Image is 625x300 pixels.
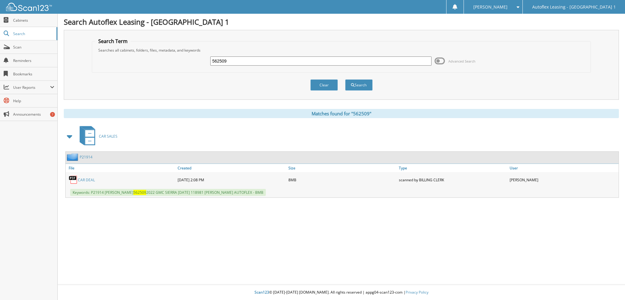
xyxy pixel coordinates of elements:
a: CAR DEAL [78,177,95,183]
a: Type [397,164,508,172]
span: Search [13,31,53,36]
a: Privacy Policy [406,290,428,295]
div: 7 [50,112,55,117]
span: 562509 [133,190,146,195]
div: Searches all cabinets, folders, files, metadata, and keywords [95,48,587,53]
button: Search [345,79,373,91]
span: Scan123 [255,290,269,295]
div: [PERSON_NAME] [508,174,619,186]
span: Cabinets [13,18,54,23]
span: Scan [13,45,54,50]
span: [PERSON_NAME] [473,5,508,9]
button: Clear [310,79,338,91]
span: Autoflex Leasing - [GEOGRAPHIC_DATA] 1 [532,5,616,9]
span: CAR SALES [99,134,117,139]
a: File [66,164,176,172]
div: © [DATE]-[DATE] [DOMAIN_NAME]. All rights reserved | appg04-scan123-com | [58,285,625,300]
legend: Search Term [95,38,131,45]
a: User [508,164,619,172]
div: Matches found for "562509" [64,109,619,118]
a: Created [176,164,287,172]
span: User Reports [13,85,50,90]
span: Help [13,98,54,103]
iframe: Chat Widget [594,271,625,300]
span: Bookmarks [13,71,54,77]
span: Announcements [13,112,54,117]
div: [DATE] 2:08 PM [176,174,287,186]
div: 8MB [287,174,397,186]
a: Size [287,164,397,172]
div: scanned by BILLING CLERK [397,174,508,186]
img: scan123-logo-white.svg [6,3,52,11]
h1: Search Autoflex Leasing - [GEOGRAPHIC_DATA] 1 [64,17,619,27]
span: Reminders [13,58,54,63]
span: Keywords: P21914 [PERSON_NAME] 2022 GMC SIERRA [DATE] 118981 [PERSON_NAME] AUTOFLEX - BMB [70,189,266,196]
img: PDF.png [69,175,78,184]
span: Advanced Search [448,59,475,63]
a: P21914 [80,154,92,160]
img: folder2.png [67,153,80,161]
a: CAR SALES [76,124,117,148]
